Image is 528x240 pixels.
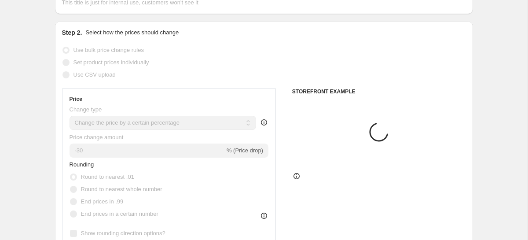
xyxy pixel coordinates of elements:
[62,28,82,37] h2: Step 2.
[324,154,347,162] strike: R$ 65.61
[81,174,134,180] span: Round to nearest .01
[70,96,82,103] h3: Price
[73,59,149,66] span: Set product prices individually
[81,210,158,217] span: End prices in a certain number
[70,161,94,168] span: Rounding
[70,144,225,158] input: -15
[397,154,420,162] div: R$ 53.15
[227,147,263,154] span: % (Price drop)
[81,230,165,236] span: Show rounding direction options?
[81,198,124,205] span: End prices in .99
[292,88,466,95] h6: STOREFRONT EXAMPLE
[260,118,268,127] div: help
[70,106,102,113] span: Change type
[70,134,124,140] span: Price change amount
[297,154,320,162] div: R$ 59.05
[73,71,116,78] span: Use CSV upload
[73,47,144,53] span: Use bulk price change rules
[85,28,179,37] p: Select how the prices should change
[81,186,162,192] span: Round to nearest whole number
[397,143,429,150] span: Placeholder
[424,154,447,162] strike: R$ 59.05
[297,143,330,150] span: Placeholder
